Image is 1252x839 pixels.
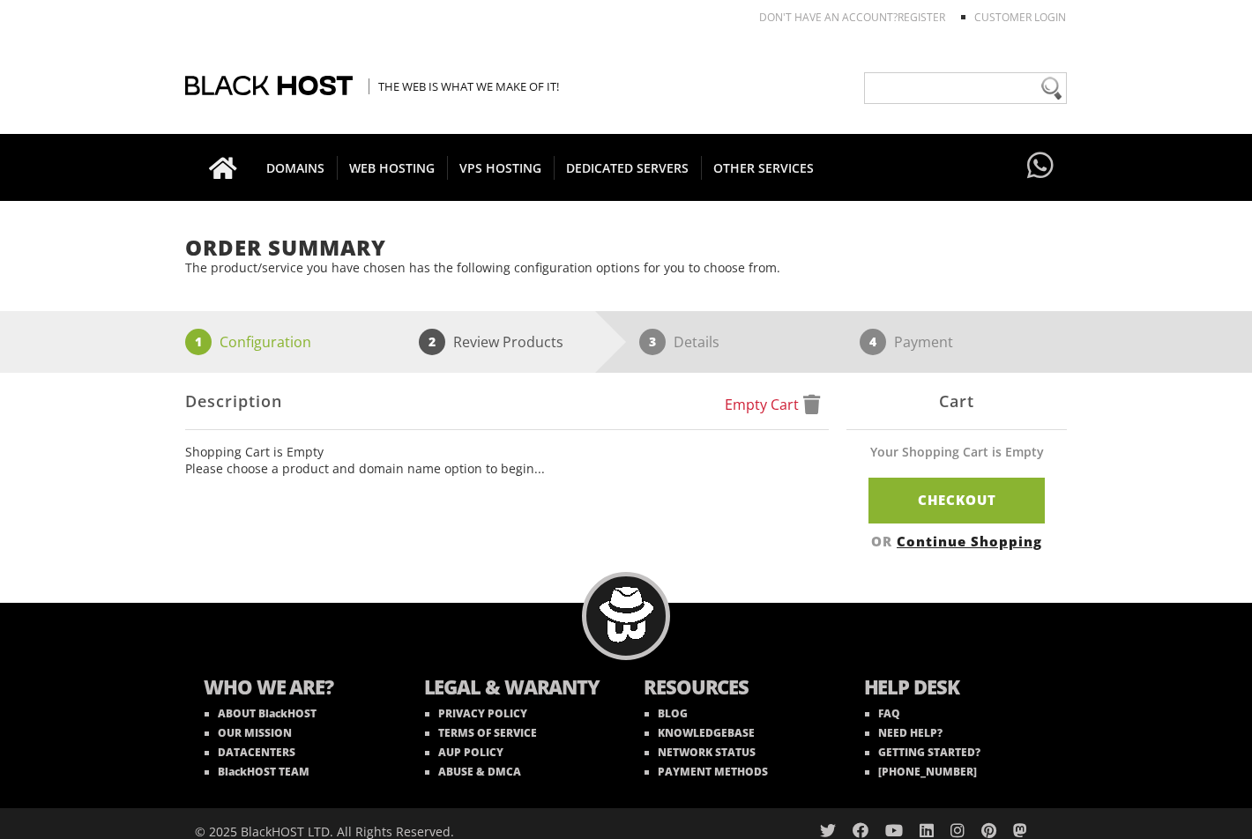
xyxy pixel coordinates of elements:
a: NETWORK STATUS [645,745,756,760]
b: WHO WE ARE? [204,673,389,704]
span: 2 [419,329,445,355]
span: DOMAINS [254,156,338,180]
p: Review Products [453,329,563,355]
span: 3 [639,329,666,355]
a: KNOWLEDGEBASE [645,725,755,740]
a: Continue Shopping [897,532,1042,550]
a: REGISTER [898,10,945,25]
a: BLOG [645,706,688,721]
a: Empty Cart [725,395,820,414]
div: OR [846,532,1067,550]
p: Configuration [220,329,311,355]
a: OUR MISSION [205,725,292,740]
input: Need help? [864,72,1067,104]
a: Go to homepage [191,134,255,201]
b: HELP DESK [864,673,1049,704]
a: OTHER SERVICES [701,134,826,201]
a: Have questions? [1023,134,1058,199]
a: WEB HOSTING [337,134,448,201]
a: DOMAINS [254,134,338,201]
img: BlackHOST mascont, Blacky. [599,587,654,642]
div: Description [185,373,829,430]
li: Don't have an account? [733,10,945,25]
span: OTHER SERVICES [701,156,826,180]
a: Customer Login [974,10,1066,25]
span: VPS HOSTING [447,156,555,180]
a: NEED HELP? [865,725,943,740]
a: VPS HOSTING [447,134,555,201]
div: Your Shopping Cart is Empty [846,443,1067,478]
a: [PHONE_NUMBER] [865,764,977,779]
span: 1 [185,329,212,355]
p: The product/service you have chosen has the following configuration options for you to choose from. [185,259,1067,276]
a: GETTING STARTED? [865,745,980,760]
span: The Web is what we make of it! [369,78,559,94]
span: WEB HOSTING [337,156,448,180]
a: PRIVACY POLICY [425,706,527,721]
ul: Shopping Cart is Empty Please choose a product and domain name option to begin... [185,443,829,477]
a: ABUSE & DMCA [425,764,521,779]
b: LEGAL & WARANTY [424,673,609,704]
a: FAQ [865,706,900,721]
a: ABOUT BlackHOST [205,706,317,721]
div: Cart [846,373,1067,430]
span: 4 [860,329,886,355]
a: BlackHOST TEAM [205,764,309,779]
a: TERMS OF SERVICE [425,725,537,740]
a: DEDICATED SERVERS [554,134,702,201]
a: PAYMENT METHODS [645,764,768,779]
a: DATACENTERS [205,745,295,760]
p: Details [674,329,719,355]
a: Checkout [868,478,1045,523]
span: DEDICATED SERVERS [554,156,702,180]
h1: Order Summary [185,236,1067,259]
p: Payment [894,329,953,355]
a: AUP POLICY [425,745,503,760]
b: RESOURCES [644,673,829,704]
